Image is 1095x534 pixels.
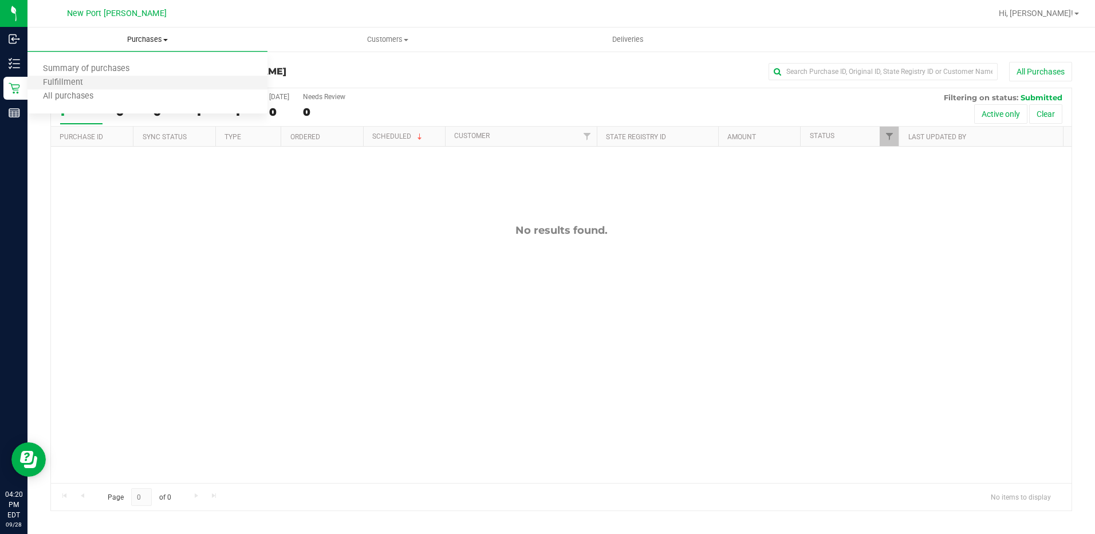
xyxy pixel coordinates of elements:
[143,133,187,141] a: Sync Status
[606,133,666,141] a: State Registry ID
[727,133,756,141] a: Amount
[27,64,145,74] span: Summary of purchases
[5,489,22,520] p: 04:20 PM EDT
[999,9,1073,18] span: Hi, [PERSON_NAME]!
[268,34,507,45] span: Customers
[908,133,966,141] a: Last Updated By
[98,488,180,506] span: Page of 0
[880,127,899,146] a: Filter
[11,442,46,477] iframe: Resource center
[60,133,103,141] a: Purchase ID
[269,105,289,119] div: 0
[269,93,289,101] div: [DATE]
[454,132,490,140] a: Customer
[27,28,267,52] a: Purchases Summary of purchases Fulfillment All purchases
[1029,104,1062,124] button: Clear
[51,224,1072,237] div: No results found.
[9,58,20,69] inline-svg: Inventory
[9,33,20,45] inline-svg: Inbound
[290,133,320,141] a: Ordered
[372,132,424,140] a: Scheduled
[303,105,345,119] div: 0
[597,34,659,45] span: Deliveries
[67,9,167,18] span: New Port [PERSON_NAME]
[303,93,345,101] div: Needs Review
[1021,93,1062,102] span: Submitted
[982,488,1060,505] span: No items to display
[9,107,20,119] inline-svg: Reports
[974,104,1027,124] button: Active only
[578,127,597,146] a: Filter
[769,63,998,80] input: Search Purchase ID, Original ID, State Registry ID or Customer Name...
[224,133,241,141] a: Type
[1009,62,1072,81] button: All Purchases
[944,93,1018,102] span: Filtering on status:
[27,34,267,45] span: Purchases
[5,520,22,529] p: 09/28
[508,28,748,52] a: Deliveries
[810,132,834,140] a: Status
[9,83,20,94] inline-svg: Retail
[267,28,507,52] a: Customers
[27,92,109,101] span: All purchases
[27,78,99,88] span: Fulfillment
